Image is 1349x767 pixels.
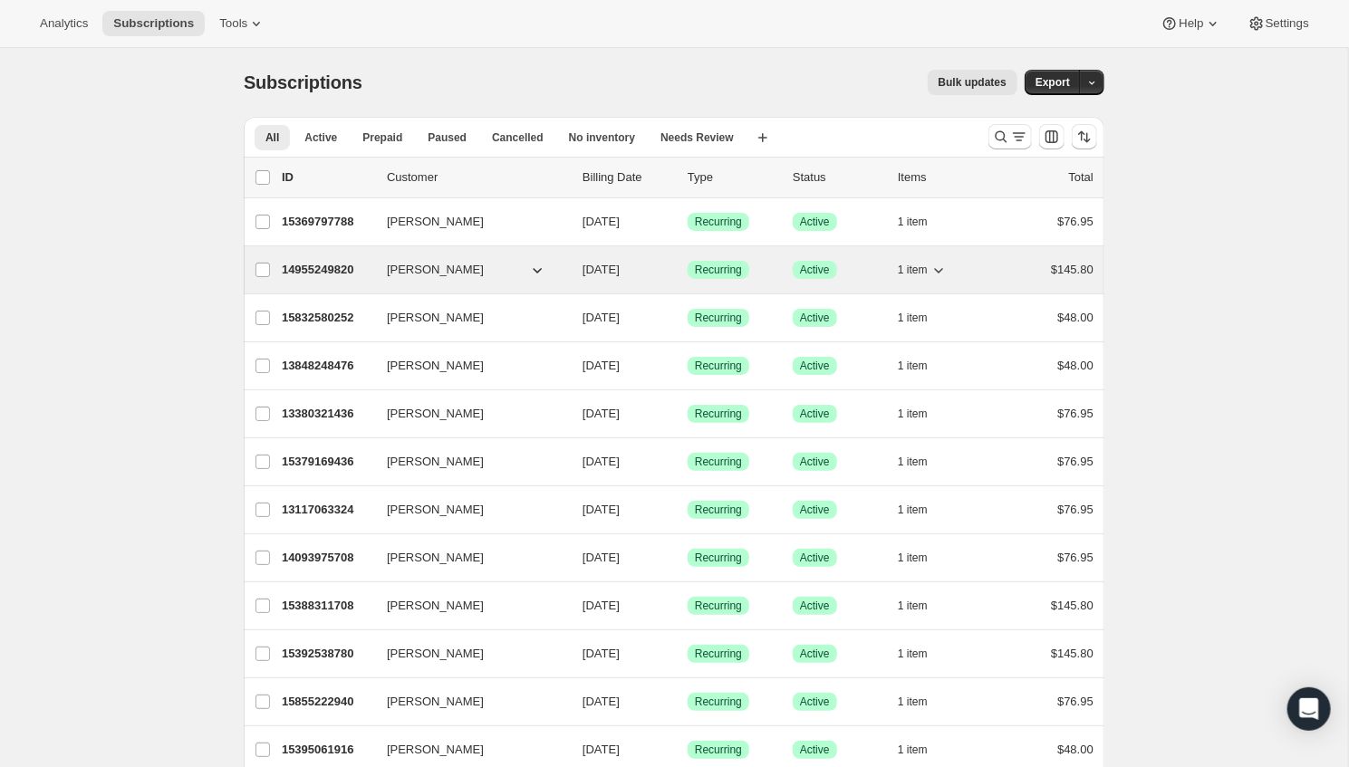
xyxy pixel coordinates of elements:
[376,639,557,668] button: [PERSON_NAME]
[1025,70,1081,95] button: Export
[1057,743,1094,756] span: $48.00
[1036,75,1070,90] span: Export
[583,455,620,468] span: [DATE]
[265,130,279,145] span: All
[102,11,205,36] button: Subscriptions
[898,215,928,229] span: 1 item
[569,130,635,145] span: No inventory
[898,209,948,235] button: 1 item
[387,645,484,663] span: [PERSON_NAME]
[282,549,372,567] p: 14093975708
[1179,16,1203,31] span: Help
[282,597,372,615] p: 15388311708
[898,407,928,421] span: 1 item
[282,641,1094,666] div: 15392538780[PERSON_NAME][DATE]SuccessRecurringSuccessActive1 item$145.80
[282,357,372,375] p: 13848248476
[282,593,1094,618] div: 15388311708[PERSON_NAME][DATE]SuccessRecurringSuccessActive1 item$145.80
[387,261,484,279] span: [PERSON_NAME]
[208,11,276,36] button: Tools
[282,257,1094,283] div: 14955249820[PERSON_NAME][DATE]SuccessRecurringSuccessActive1 item$145.80
[695,455,742,469] span: Recurring
[583,311,620,324] span: [DATE]
[1057,359,1094,372] span: $48.00
[492,130,544,145] span: Cancelled
[362,130,402,145] span: Prepaid
[376,303,557,332] button: [PERSON_NAME]
[898,257,948,283] button: 1 item
[376,447,557,476] button: [PERSON_NAME]
[282,741,372,759] p: 15395061916
[29,11,99,36] button: Analytics
[282,261,372,279] p: 14955249820
[304,130,337,145] span: Active
[695,263,742,277] span: Recurring
[800,215,830,229] span: Active
[898,689,948,714] button: 1 item
[898,305,948,331] button: 1 item
[1150,11,1232,36] button: Help
[898,353,948,379] button: 1 item
[1051,599,1094,612] span: $145.80
[1051,647,1094,660] span: $145.80
[387,741,484,759] span: [PERSON_NAME]
[898,455,928,469] span: 1 item
[800,359,830,373] span: Active
[282,449,1094,475] div: 15379169436[PERSON_NAME][DATE]SuccessRecurringSuccessActive1 item$76.95
[1057,311,1094,324] span: $48.00
[688,168,778,187] div: Type
[387,168,568,187] p: Customer
[695,215,742,229] span: Recurring
[695,743,742,757] span: Recurring
[1057,407,1094,420] span: $76.95
[282,168,1094,187] div: IDCustomerBilling DateTypeStatusItemsTotal
[1237,11,1320,36] button: Settings
[898,503,928,517] span: 1 item
[1287,687,1331,731] div: Open Intercom Messenger
[376,255,557,284] button: [PERSON_NAME]
[428,130,467,145] span: Paused
[898,743,928,757] span: 1 item
[282,645,372,663] p: 15392538780
[800,407,830,421] span: Active
[282,545,1094,570] div: 14093975708[PERSON_NAME][DATE]SuccessRecurringSuccessActive1 item$76.95
[376,543,557,572] button: [PERSON_NAME]
[376,735,557,764] button: [PERSON_NAME]
[695,359,742,373] span: Recurring
[282,693,372,711] p: 15855222940
[376,399,557,428] button: [PERSON_NAME]
[800,311,830,325] span: Active
[40,16,88,31] span: Analytics
[583,503,620,516] span: [DATE]
[898,599,928,613] span: 1 item
[1266,16,1309,31] span: Settings
[282,213,372,231] p: 15369797788
[898,545,948,570] button: 1 item
[928,70,1017,95] button: Bulk updates
[898,647,928,661] span: 1 item
[387,453,484,471] span: [PERSON_NAME]
[793,168,883,187] p: Status
[1057,551,1094,564] span: $76.95
[282,405,372,423] p: 13380321436
[800,263,830,277] span: Active
[1057,215,1094,228] span: $76.95
[660,130,734,145] span: Needs Review
[695,503,742,517] span: Recurring
[1057,455,1094,468] span: $76.95
[695,695,742,709] span: Recurring
[282,501,372,519] p: 13117063324
[282,309,372,327] p: 15832580252
[244,72,362,92] span: Subscriptions
[1039,124,1065,149] button: Customize table column order and visibility
[1072,124,1097,149] button: Sort the results
[1051,263,1094,276] span: $145.80
[939,75,1007,90] span: Bulk updates
[583,695,620,708] span: [DATE]
[898,737,948,762] button: 1 item
[583,407,620,420] span: [DATE]
[800,647,830,661] span: Active
[800,455,830,469] span: Active
[376,687,557,716] button: [PERSON_NAME]
[695,599,742,613] span: Recurring
[376,495,557,524] button: [PERSON_NAME]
